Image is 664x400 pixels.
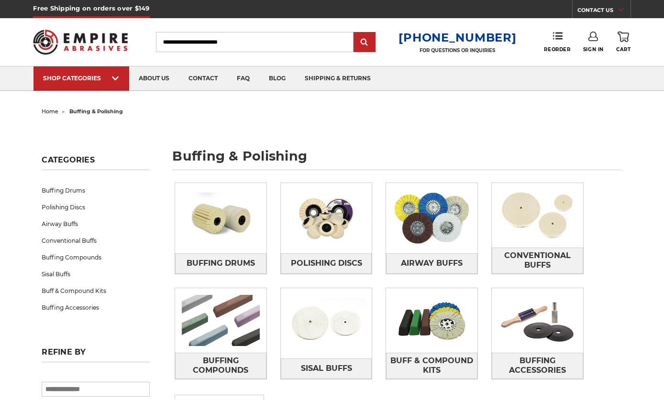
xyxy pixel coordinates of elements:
[175,353,266,379] a: Buffing Compounds
[401,255,463,271] span: Airway Buffs
[386,288,477,353] img: Buff & Compound Kits
[129,66,179,91] a: about us
[492,248,583,273] span: Conventional Buffs
[42,249,150,266] a: Buffing Compounds
[175,186,266,250] img: Buffing Drums
[398,47,516,54] p: FOR QUESTIONS OR INQUIRIES
[492,183,583,248] img: Conventional Buffs
[281,186,372,250] img: Polishing Discs
[42,155,150,170] h5: Categories
[69,108,123,115] span: buffing & polishing
[583,46,604,53] span: Sign In
[295,66,380,91] a: shipping & returns
[281,291,372,356] img: Sisal Buffs
[281,358,372,379] a: Sisal Buffs
[281,253,372,274] a: Polishing Discs
[175,288,266,353] img: Buffing Compounds
[42,216,150,232] a: Airway Buffs
[492,353,583,378] span: Buffing Accessories
[492,288,583,353] img: Buffing Accessories
[616,32,631,53] a: Cart
[33,23,128,60] img: Empire Abrasives
[386,353,477,379] a: Buff & Compound Kits
[42,266,150,282] a: Sisal Buffs
[386,186,477,250] img: Airway Buffs
[492,248,583,274] a: Conventional Buffs
[175,253,266,274] a: Buffing Drums
[42,232,150,249] a: Conventional Buffs
[179,66,227,91] a: contact
[42,199,150,216] a: Polishing Discs
[176,353,266,378] span: Buffing Compounds
[544,32,570,52] a: Reorder
[355,33,374,52] input: Submit
[42,347,150,362] h5: Refine by
[492,353,583,379] a: Buffing Accessories
[259,66,295,91] a: blog
[386,253,477,274] a: Airway Buffs
[187,255,255,271] span: Buffing Drums
[291,255,362,271] span: Polishing Discs
[42,108,58,115] a: home
[172,150,622,170] h1: buffing & polishing
[42,282,150,299] a: Buff & Compound Kits
[398,31,516,44] a: [PHONE_NUMBER]
[544,46,570,53] span: Reorder
[301,360,352,377] span: Sisal Buffs
[43,75,120,82] div: SHOP CATEGORIES
[577,5,631,18] a: CONTACT US
[616,46,631,53] span: Cart
[42,182,150,199] a: Buffing Drums
[42,299,150,316] a: Buffing Accessories
[227,66,259,91] a: faq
